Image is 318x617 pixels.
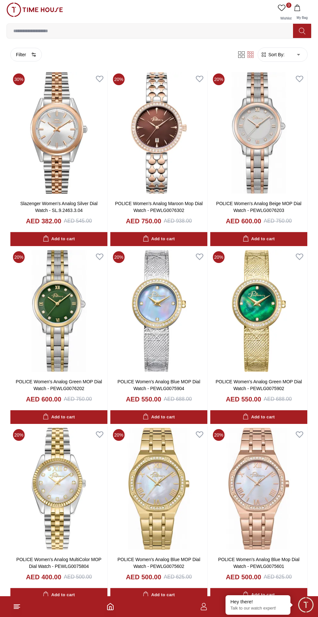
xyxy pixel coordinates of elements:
div: AED 938.00 [164,217,192,225]
span: My Bag [294,16,310,20]
div: Add to cart [43,414,75,421]
h4: AED 750.00 [126,217,161,226]
div: AED 500.00 [64,573,92,581]
h4: AED 500.00 [226,572,261,582]
a: POLICE Women's Analog Maroon Mop Dial Watch - PEWLG0076302 [115,201,202,213]
img: Slazenger Women's Analog Silver Dial Watch - SL.9.2463.3.04 [10,71,107,195]
h4: AED 500.00 [126,572,161,582]
button: Add to cart [110,232,207,246]
span: 20 % [13,251,25,263]
div: AED 625.00 [164,573,192,581]
button: Sort By: [261,51,285,58]
a: POLICE Women's Analog Green MOP Dial Watch - PEWLG0075902 [216,379,302,391]
img: POLICE Women's Analog Beige MOP Dial Watch - PEWLG0076203 [210,71,307,195]
h4: AED 550.00 [226,395,261,404]
div: AED 688.00 [264,395,292,403]
img: POLICE Women's Analog MultiColor MOP Dial Watch - PEWLG0075804 [10,427,107,551]
span: 20 % [113,73,125,85]
div: AED 545.00 [64,217,92,225]
div: AED 750.00 [264,217,292,225]
span: 20 % [213,251,225,263]
span: 20 % [213,429,225,441]
p: Talk to our watch expert! [230,606,286,611]
a: Slazenger Women's Analog Silver Dial Watch - SL.9.2463.3.04 [20,201,97,213]
div: AED 750.00 [64,395,92,403]
div: Add to cart [43,235,75,243]
a: POLICE Women's Analog Beige MOP Dial Watch - PEWLG0076203 [216,201,301,213]
div: Hey there! [230,598,286,605]
div: Add to cart [43,591,75,599]
button: Add to cart [210,588,307,602]
span: Wishlist [278,17,294,20]
h4: AED 382.00 [26,217,61,226]
div: Add to cart [143,591,175,599]
div: Add to cart [143,235,175,243]
h4: AED 400.00 [26,572,61,582]
div: Add to cart [243,414,275,421]
h4: AED 600.00 [26,395,61,404]
span: 20 % [213,73,225,85]
img: POLICE Women's Analog Green MOP Dial Watch - PEWLG0076202 [10,249,107,373]
img: POLICE Women's Analog Blue MOP Dial Watch - PEWLG0075602 [110,427,207,551]
img: POLICE Women's Analog Blue Mop Dial Watch - PEWLG0075601 [210,427,307,551]
span: Sort By: [267,51,285,58]
div: AED 688.00 [164,395,192,403]
span: 0 [286,3,291,8]
button: Add to cart [10,232,107,246]
h4: AED 550.00 [126,395,161,404]
img: POLICE Women's Analog Maroon Mop Dial Watch - PEWLG0076302 [110,71,207,195]
a: POLICE Women's Analog Blue MOP Dial Watch - PEWLG0075904 [117,379,200,391]
button: Add to cart [110,588,207,602]
a: 0Wishlist [276,3,293,23]
a: POLICE Women's Analog MultiColor MOP Dial Watch - PEWLG0075804 [16,557,101,569]
button: Add to cart [10,410,107,424]
div: AED 625.00 [264,573,292,581]
div: Add to cart [143,414,175,421]
button: Add to cart [210,410,307,424]
a: POLICE Women's Analog Blue Mop Dial Watch - PEWLG0075601 [218,557,300,569]
span: 20 % [13,429,25,441]
img: POLICE Women's Analog Green MOP Dial Watch - PEWLG0075902 [210,249,307,373]
button: Filter [10,48,42,61]
div: Add to cart [243,235,275,243]
img: POLICE Women's Analog Blue MOP Dial Watch - PEWLG0075904 [110,249,207,373]
button: Add to cart [110,410,207,424]
a: POLICE Women's Analog Green MOP Dial Watch - PEWLG0076202 [16,379,102,391]
span: 30 % [13,73,25,85]
span: 20 % [113,251,125,263]
button: My Bag [293,3,312,23]
button: Add to cart [210,232,307,246]
a: Home [106,603,114,610]
div: Chat Widget [297,596,315,614]
img: ... [6,3,63,17]
a: POLICE Women's Analog Blue MOP Dial Watch - PEWLG0075602 [117,557,200,569]
div: Add to cart [243,591,275,599]
h4: AED 600.00 [226,217,261,226]
span: 20 % [113,429,125,441]
button: Add to cart [10,588,107,602]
